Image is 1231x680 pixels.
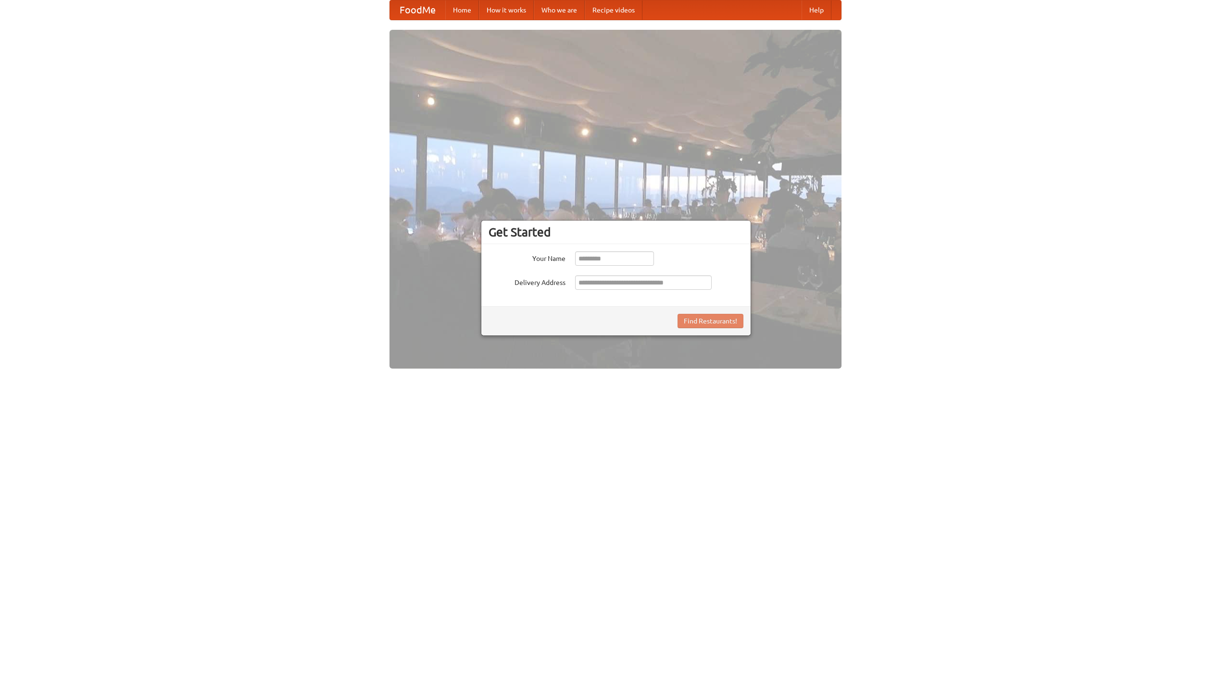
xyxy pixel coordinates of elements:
a: Who we are [534,0,585,20]
a: Recipe videos [585,0,642,20]
h3: Get Started [489,225,743,239]
a: FoodMe [390,0,445,20]
a: How it works [479,0,534,20]
label: Your Name [489,251,565,263]
a: Home [445,0,479,20]
label: Delivery Address [489,275,565,287]
button: Find Restaurants! [678,314,743,328]
a: Help [802,0,831,20]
